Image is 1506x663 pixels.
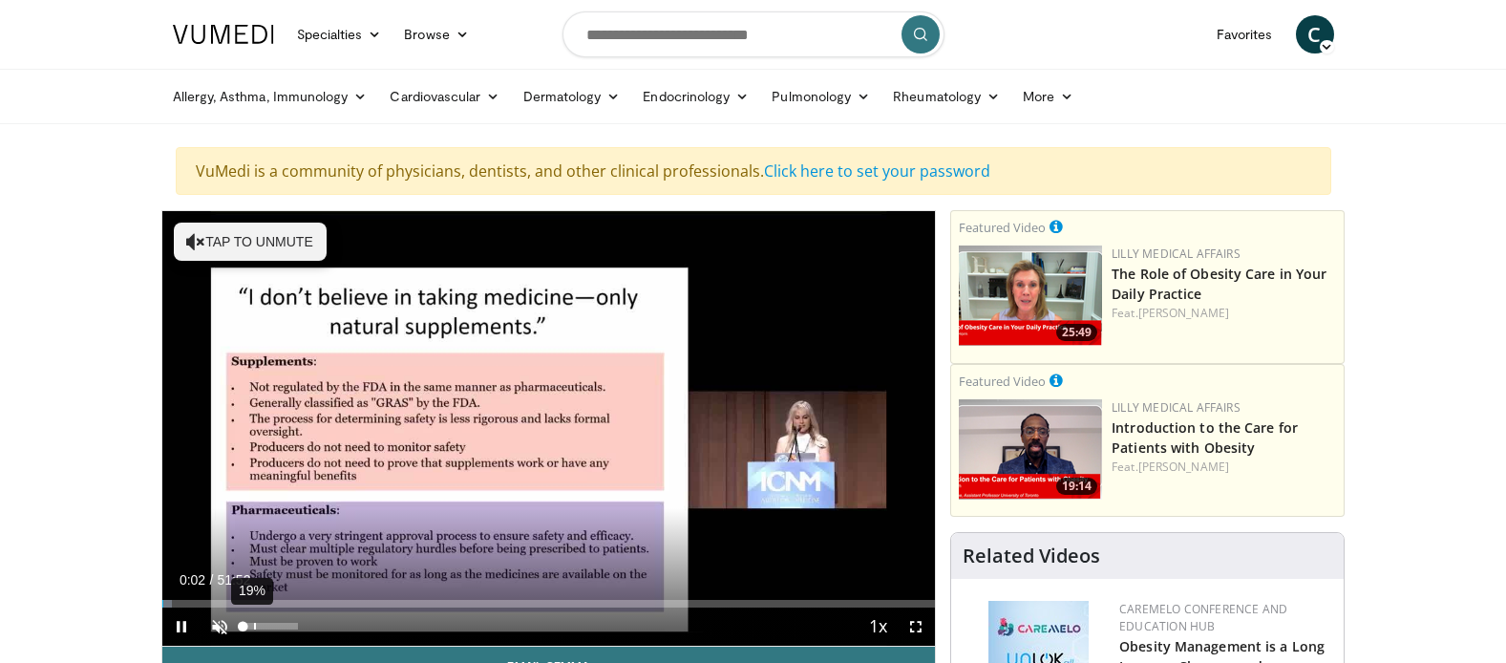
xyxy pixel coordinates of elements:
[760,77,881,116] a: Pulmonology
[1112,418,1298,457] a: Introduction to the Care for Patients with Obesity
[1119,601,1287,634] a: CaReMeLO Conference and Education Hub
[162,600,936,608] div: Progress Bar
[162,608,201,646] button: Pause
[959,219,1046,236] small: Featured Video
[959,373,1046,390] small: Featured Video
[959,399,1102,500] img: acc2e291-ced4-4dd5-b17b-d06994da28f3.png.150x105_q85_crop-smart_upscale.png
[764,160,990,182] a: Click here to set your password
[1011,77,1085,116] a: More
[631,77,760,116] a: Endocrinology
[959,246,1102,346] img: e1208b6b-349f-4914-9dd7-f97803bdbf1d.png.150x105_q85_crop-smart_upscale.png
[1138,305,1229,321] a: [PERSON_NAME]
[286,15,393,53] a: Specialties
[512,77,632,116] a: Dermatology
[562,11,944,57] input: Search topics, interventions
[1112,265,1326,303] a: The Role of Obesity Care in Your Daily Practice
[1205,15,1284,53] a: Favorites
[173,25,274,44] img: VuMedi Logo
[1112,246,1241,262] a: Lilly Medical Affairs
[210,572,214,588] span: /
[1138,459,1229,475] a: [PERSON_NAME]
[1112,459,1336,476] div: Feat.
[1056,478,1097,495] span: 19:14
[897,608,935,646] button: Fullscreen
[1112,399,1241,416] a: Lilly Medical Affairs
[217,572,250,588] span: 51:52
[201,608,239,646] button: Unmute
[378,77,511,116] a: Cardiovascular
[959,399,1102,500] a: 19:14
[859,608,897,646] button: Playback Rate
[1112,305,1336,322] div: Feat.
[881,77,1011,116] a: Rheumatology
[244,623,298,630] div: Volume Level
[959,246,1102,346] a: 25:49
[162,211,936,647] video-js: Video Player
[963,545,1100,567] h4: Related Videos
[176,147,1331,195] div: VuMedi is a community of physicians, dentists, and other clinical professionals.
[161,77,379,116] a: Allergy, Asthma, Immunology
[174,223,327,261] button: Tap to unmute
[1296,15,1334,53] a: C
[180,572,205,588] span: 0:02
[392,15,480,53] a: Browse
[1056,324,1097,341] span: 25:49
